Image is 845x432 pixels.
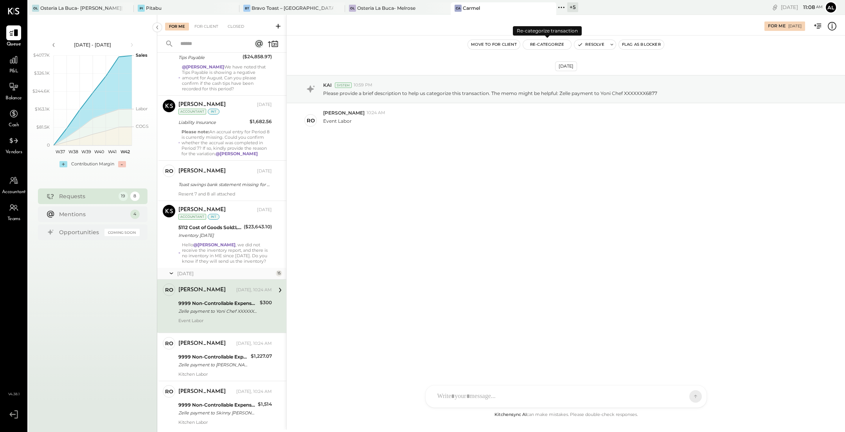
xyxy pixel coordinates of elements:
[165,388,173,395] div: ro
[0,133,27,156] a: Vendors
[119,192,128,201] div: 19
[182,64,272,91] div: We have noted that Tips Payable is showing a negative amount for August. Can you please confirm i...
[182,129,272,156] div: An accrual entry for Period 8 is currently missing. Could you confirm whether the accrual was com...
[513,26,582,36] div: Re-categorize transaction
[781,4,823,11] div: [DATE]
[236,341,272,347] div: [DATE], 10:24 AM
[323,82,332,88] span: KAI
[165,340,173,347] div: ro
[178,401,255,409] div: 9999 Non-Controllable Expenses:Other Income and Expenses:To Be Classified
[104,229,140,236] div: Coming Soon
[165,286,173,294] div: ro
[32,88,50,94] text: $244.6K
[146,5,162,11] div: Pitabu
[178,191,272,197] div: Resent 7 and 8 all attached
[555,61,577,71] div: [DATE]
[788,23,802,29] div: [DATE]
[178,231,241,239] div: Inventory [DATE]
[224,23,248,30] div: Closed
[0,200,27,223] a: Teams
[0,25,27,48] a: Queue
[178,54,240,61] div: Tips Payable
[32,5,39,12] div: OL
[252,5,333,11] div: Bravo Toast – [GEOGRAPHIC_DATA]
[236,287,272,293] div: [DATE], 10:24 AM
[244,223,272,231] div: ($23,643.10)
[178,419,272,425] div: Kitchen Labor
[182,242,272,264] div: Hello , we did not receive the inventory report, and there is no inventory in ME since [DATE]. Do...
[178,361,248,369] div: Zelle payment to [PERSON_NAME] JPM99bqX3250
[136,52,147,58] text: Sales
[367,110,385,116] span: 10:24 AM
[178,371,272,377] div: Kitchen Labor
[236,389,272,395] div: [DATE], 10:24 AM
[136,124,149,129] text: COGS
[59,41,126,48] div: [DATE] - [DATE]
[307,117,315,124] div: ro
[59,161,67,167] div: +
[182,64,224,70] strong: @[PERSON_NAME]
[33,52,50,58] text: $407.7K
[177,270,274,277] div: [DATE]
[349,5,356,12] div: OL
[825,1,837,14] button: Al
[40,5,122,11] div: Osteria La Buca- [PERSON_NAME][GEOGRAPHIC_DATA]
[250,118,272,125] div: $1,682.56
[257,102,272,108] div: [DATE]
[771,3,779,11] div: copy link
[178,388,226,396] div: [PERSON_NAME]
[71,161,114,167] div: Contribution Margin
[9,68,18,75] span: P&L
[5,149,22,156] span: Vendors
[178,181,270,188] div: Toast savings bank statement missing for P07.25
[0,173,27,196] a: Accountant
[0,79,27,102] a: Balance
[59,210,126,218] div: Mentions
[130,192,140,201] div: 8
[468,40,520,49] button: Move to for client
[7,41,21,48] span: Queue
[118,161,126,167] div: -
[257,207,272,213] div: [DATE]
[7,216,20,223] span: Teams
[216,151,258,156] strong: @[PERSON_NAME]
[323,90,657,97] p: Please provide a brief description to help us categorize this transaction. The memo might be help...
[335,82,352,88] div: System
[178,299,257,307] div: 9999 Non-Controllable Expenses:Other Income and Expenses:To Be Classified
[243,5,250,12] div: BT
[455,5,462,12] div: Ca
[55,149,65,154] text: W37
[138,5,145,12] div: Pi
[94,149,104,154] text: W40
[68,149,78,154] text: W38
[136,106,147,111] text: Labor
[523,40,572,49] button: Re-Categorize
[258,400,272,408] div: $1,514
[178,109,206,115] div: Accountant
[47,142,50,148] text: 0
[120,149,130,154] text: W42
[323,109,365,116] span: [PERSON_NAME]
[251,352,272,360] div: $1,227.07
[5,95,22,102] span: Balance
[34,70,50,76] text: $326.1K
[276,270,282,276] div: 15
[59,192,115,200] div: Requests
[35,106,50,112] text: $163.1K
[619,40,664,49] button: Flag as Blocker
[81,149,91,154] text: W39
[178,340,226,348] div: [PERSON_NAME]
[178,167,226,175] div: [PERSON_NAME]
[178,307,257,315] div: Zelle payment to Yoni Chef XXXXXXX6877
[178,206,226,214] div: [PERSON_NAME]
[178,286,226,294] div: [PERSON_NAME]
[36,124,50,130] text: $81.5K
[208,214,219,220] div: int
[178,409,255,417] div: Zelle payment to Skinny [PERSON_NAME] JPM99bpsb9k7
[354,82,372,88] span: 10:59 PM
[2,189,26,196] span: Accountant
[130,210,140,219] div: 4
[193,242,236,247] strong: @[PERSON_NAME]
[243,53,272,61] div: ($24,858.97)
[257,168,272,174] div: [DATE]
